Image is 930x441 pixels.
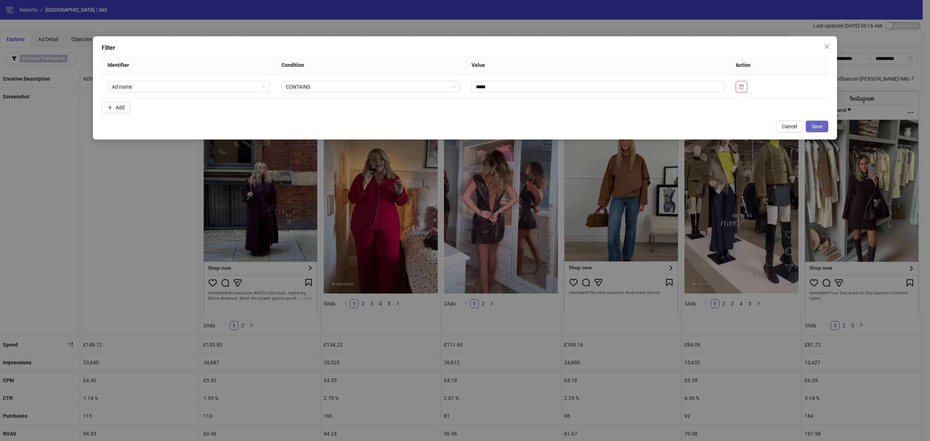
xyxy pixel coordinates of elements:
[782,124,797,129] span: Cancel
[116,105,125,110] span: Add
[812,124,822,129] span: Save
[821,41,833,52] button: Close
[730,55,828,75] th: Action
[286,81,456,92] span: CONTAINS
[108,105,113,110] span: plus
[102,102,130,113] button: Add
[824,44,830,49] span: close
[102,55,276,75] th: Identifier
[466,55,730,75] th: Value
[102,44,828,52] div: Filter
[112,81,266,92] span: Ad name
[276,55,466,75] th: Condition
[806,121,828,132] button: Save
[776,121,803,132] button: Cancel
[739,84,744,89] span: delete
